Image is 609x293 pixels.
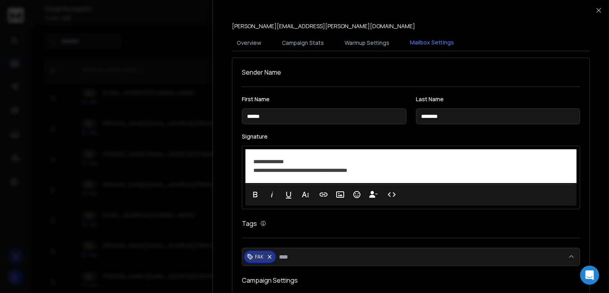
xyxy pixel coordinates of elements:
h1: Tags [242,219,257,228]
button: Underline (Ctrl+U) [281,187,296,202]
button: Insert Image (Ctrl+P) [333,187,348,202]
button: More Text [298,187,313,202]
button: Mailbox Settings [405,34,459,52]
button: Insert Link (Ctrl+K) [316,187,331,202]
button: Bold (Ctrl+B) [248,187,263,202]
h1: Sender Name [242,67,580,77]
p: FAK [255,254,263,260]
button: Emoticons [349,187,364,202]
div: Open Intercom Messenger [580,266,599,285]
label: Signature [242,134,580,139]
h1: Campaign Settings [242,276,580,285]
button: Campaign Stats [277,34,329,52]
button: Overview [232,34,266,52]
button: Code View [384,187,399,202]
button: Insert Unsubscribe Link [366,187,381,202]
p: [PERSON_NAME][EMAIL_ADDRESS][PERSON_NAME][DOMAIN_NAME] [232,22,415,30]
label: First Name [242,96,406,102]
label: Last Name [416,96,580,102]
button: Italic (Ctrl+I) [264,187,280,202]
button: Warmup Settings [340,34,394,52]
